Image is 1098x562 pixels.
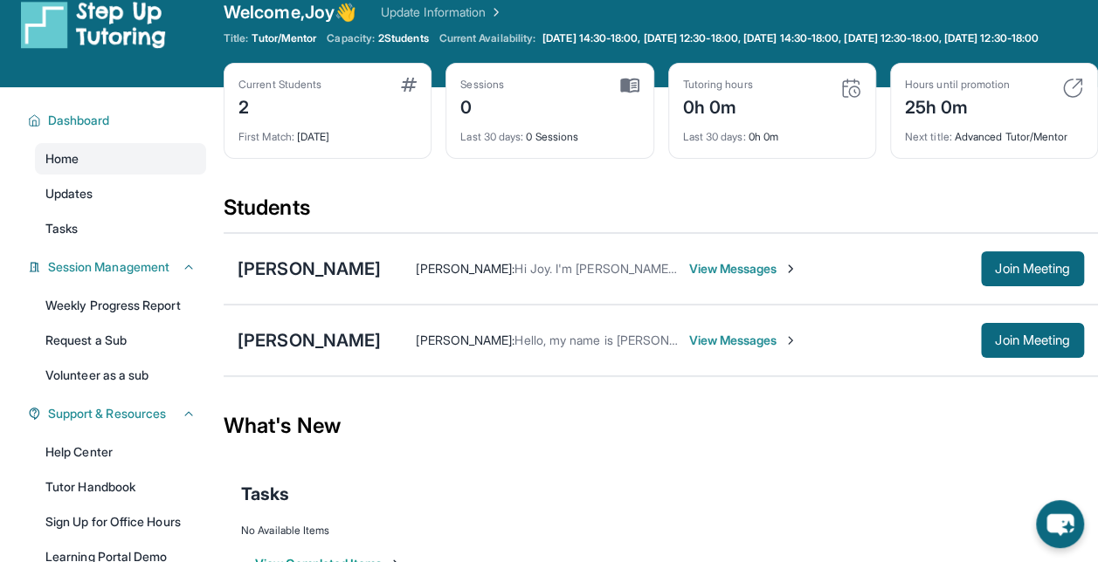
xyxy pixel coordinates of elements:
img: card [1062,78,1083,99]
div: Tutoring hours [683,78,753,92]
div: What's New [224,387,1098,464]
span: View Messages [688,260,798,278]
div: [PERSON_NAME] [238,257,381,281]
div: Hours until promotion [905,78,1010,92]
a: Tutor Handbook [35,471,206,503]
a: Tasks [35,213,206,244]
div: 0h 0m [683,120,861,144]
a: Sign Up for Office Hours [35,506,206,538]
span: View Messages [688,332,798,349]
span: Join Meeting [995,335,1070,346]
div: [DATE] [238,120,417,144]
button: Support & Resources [41,405,196,422]
span: Updates [45,185,93,202]
div: 0 [460,92,504,120]
a: Home [35,143,206,175]
img: Chevron-Right [784,262,798,276]
span: Last 30 days : [683,130,746,143]
button: Join Meeting [981,323,1084,358]
button: Dashboard [41,112,196,129]
a: Updates [35,178,206,209]
div: 0 Sessions [460,120,639,144]
span: Hi Joy. I'm [PERSON_NAME], [PERSON_NAME] mother. I think those times are good. [DATE]? [DATE] [514,261,1068,276]
span: Support & Resources [48,405,166,422]
span: [DATE] 14:30-18:00, [DATE] 12:30-18:00, [DATE] 14:30-18:00, [DATE] 12:30-18:00, [DATE] 12:30-18:00 [542,31,1039,45]
img: card [401,78,417,92]
a: Update Information [381,3,503,21]
span: Tasks [241,482,289,506]
div: Current Students [238,78,321,92]
img: card [620,78,639,93]
span: Home [45,150,79,168]
span: Dashboard [48,112,110,129]
img: Chevron-Right [784,333,798,347]
span: [PERSON_NAME] : [416,332,514,347]
div: Students [224,194,1098,232]
a: Weekly Progress Report [35,290,206,321]
span: First Match : [238,130,294,143]
div: 0h 0m [683,92,753,120]
a: Help Center [35,436,206,468]
div: Sessions [460,78,504,92]
span: Join Meeting [995,264,1070,274]
button: Join Meeting [981,251,1084,286]
button: chat-button [1036,500,1084,548]
span: Tasks [45,220,78,237]
span: Capacity: [327,31,375,45]
span: Last 30 days : [460,130,523,143]
span: Session Management [48,258,169,276]
span: Current Availability: [439,31,535,45]
div: 25h 0m [905,92,1010,120]
div: No Available Items [241,524,1081,538]
button: Session Management [41,258,196,276]
img: card [840,78,861,99]
span: Tutor/Mentor [252,31,316,45]
img: Chevron Right [486,3,503,21]
a: Request a Sub [35,325,206,356]
span: [PERSON_NAME] : [416,261,514,276]
span: 2 Students [378,31,429,45]
a: [DATE] 14:30-18:00, [DATE] 12:30-18:00, [DATE] 14:30-18:00, [DATE] 12:30-18:00, [DATE] 12:30-18:00 [539,31,1042,45]
div: 2 [238,92,321,120]
div: Advanced Tutor/Mentor [905,120,1083,144]
span: Title: [224,31,248,45]
span: Next title : [905,130,952,143]
div: [PERSON_NAME] [238,328,381,353]
a: Volunteer as a sub [35,360,206,391]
